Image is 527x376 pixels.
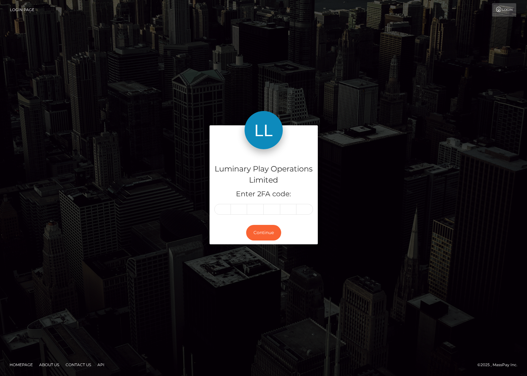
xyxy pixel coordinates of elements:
[214,189,313,199] h5: Enter 2FA code:
[214,164,313,186] h4: Luminary Play Operations Limited
[246,225,281,240] button: Continue
[492,3,516,17] a: Login
[37,360,62,370] a: About Us
[7,360,35,370] a: Homepage
[245,111,283,149] img: Luminary Play Operations Limited
[95,360,107,370] a: API
[10,3,34,17] a: Login Page
[477,361,522,368] div: © 2025 , MassPay Inc.
[63,360,94,370] a: Contact Us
